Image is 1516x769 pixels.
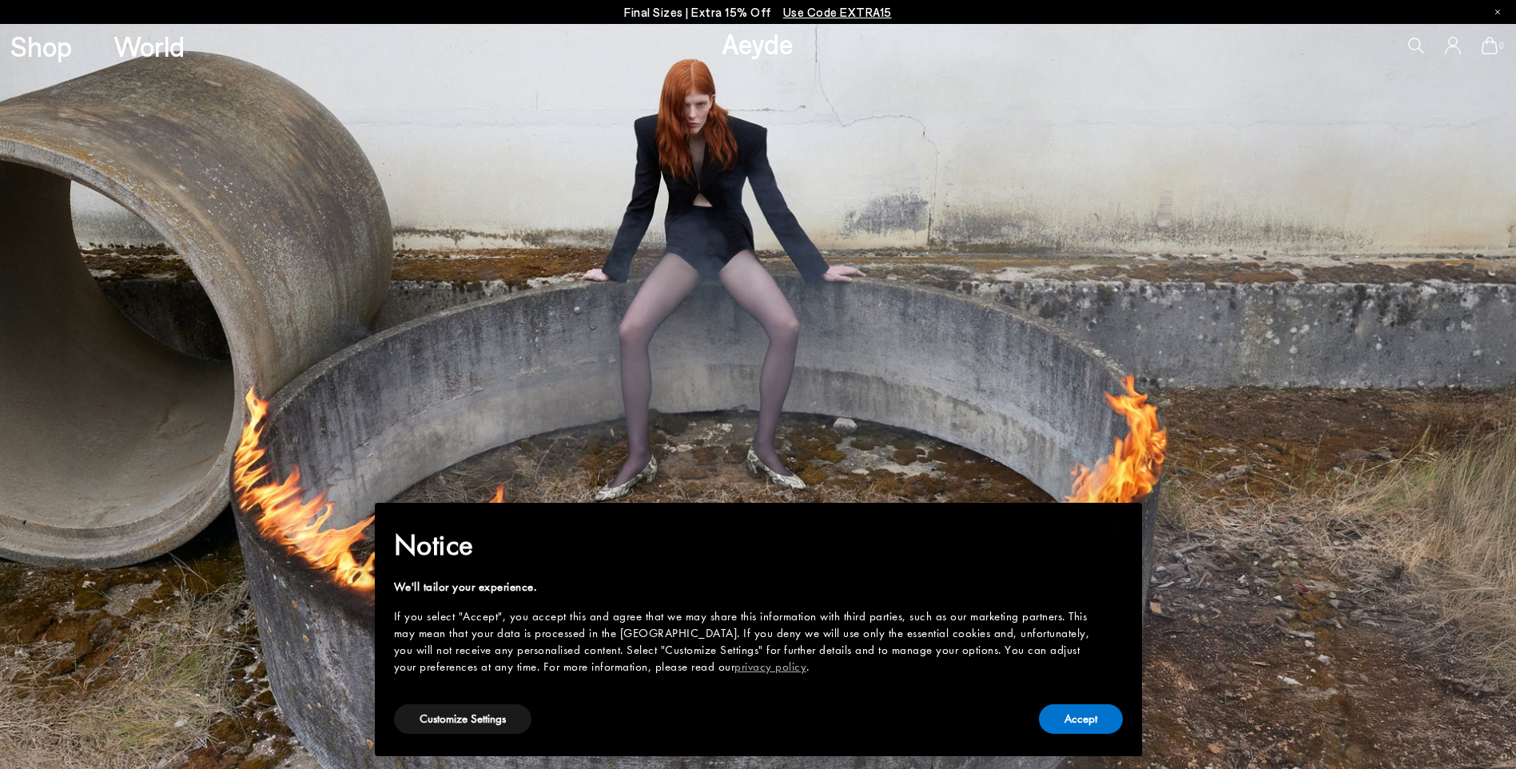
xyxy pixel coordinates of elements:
div: If you select "Accept", you accept this and agree that we may share this information with third p... [394,608,1097,675]
a: 0 [1482,37,1498,54]
a: Aeyde [722,26,794,60]
h2: Notice [394,524,1097,566]
p: Final Sizes | Extra 15% Off [624,2,892,22]
span: Navigate to /collections/ss25-final-sizes [783,5,892,19]
button: Accept [1039,704,1123,734]
a: Shop [10,32,72,60]
span: × [1111,514,1121,539]
a: World [113,32,185,60]
a: privacy policy [734,659,806,675]
div: We'll tailor your experience. [394,579,1097,596]
button: Customize Settings [394,704,531,734]
button: Close this notice [1097,508,1136,546]
span: 0 [1498,42,1506,50]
